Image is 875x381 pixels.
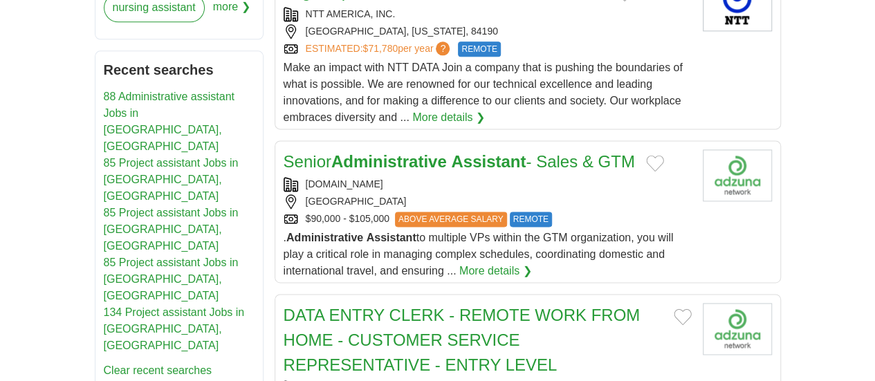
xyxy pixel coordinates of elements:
div: [DOMAIN_NAME] [284,177,692,192]
button: Add to favorite jobs [646,155,664,171]
a: ESTIMATED:$71,780per year? [306,41,453,57]
strong: Assistant [451,152,526,171]
a: 88 Administrative assistant Jobs in [GEOGRAPHIC_DATA], [GEOGRAPHIC_DATA] [104,91,234,152]
span: $71,780 [362,43,398,54]
div: [GEOGRAPHIC_DATA] [284,194,692,209]
img: Company logo [703,303,772,355]
span: ABOVE AVERAGE SALARY [395,212,507,227]
div: $90,000 - $105,000 [284,212,692,227]
a: SeniorAdministrative Assistant- Sales & GTM [284,152,635,171]
strong: Assistant [367,232,416,243]
span: REMOTE [458,41,500,57]
h2: Recent searches [104,59,255,80]
a: More details ❯ [412,109,485,126]
a: More details ❯ [459,263,532,279]
a: NTT AMERICA, INC. [306,8,396,19]
a: 85 Project assistant Jobs in [GEOGRAPHIC_DATA], [GEOGRAPHIC_DATA] [104,257,239,301]
button: Add to favorite jobs [674,308,692,325]
span: ? [436,41,450,55]
div: [GEOGRAPHIC_DATA], [US_STATE], 84190 [284,24,692,39]
span: Make an impact with NTT DATA Join a company that is pushing the boundaries of what is possible. W... [284,62,683,123]
a: 85 Project assistant Jobs in [GEOGRAPHIC_DATA], [GEOGRAPHIC_DATA] [104,207,239,252]
img: Company logo [703,149,772,201]
strong: Administrative [331,152,447,171]
span: . to multiple VPs within the GTM organization, you will play a critical role in managing complex ... [284,232,674,277]
a: 85 Project assistant Jobs in [GEOGRAPHIC_DATA], [GEOGRAPHIC_DATA] [104,157,239,202]
a: DATA ENTRY CLERK - REMOTE WORK FROM HOME - CUSTOMER SERVICE REPRESENTATIVE - ENTRY LEVEL [284,306,641,374]
a: Clear recent searches [104,364,212,376]
strong: Administrative [286,232,363,243]
a: 134 Project assistant Jobs in [GEOGRAPHIC_DATA], [GEOGRAPHIC_DATA] [104,306,245,351]
span: REMOTE [510,212,552,227]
